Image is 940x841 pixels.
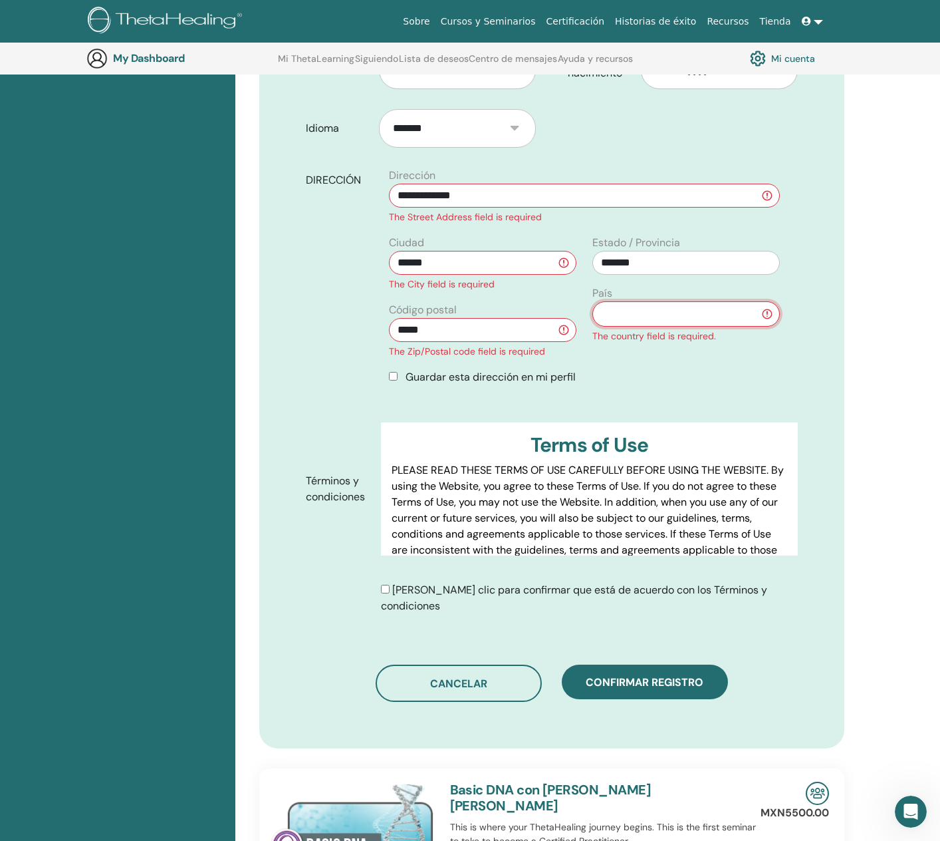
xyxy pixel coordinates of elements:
[398,9,435,34] a: Sobre
[558,53,633,75] a: Ayuda y recursos
[430,677,487,691] span: Cancelar
[406,370,576,384] span: Guardar esta dirección en mi perfil
[469,53,557,75] a: Centro de mensajes
[389,168,435,184] label: Dirección
[399,53,469,75] a: Lista de deseos
[540,9,610,34] a: Certificación
[586,675,703,689] span: Confirmar registro
[389,277,576,291] div: The City field is required
[761,805,829,821] p: MXN5500.00
[750,47,815,70] a: Mi cuenta
[610,9,701,34] a: Historias de éxito
[701,9,754,34] a: Recursos
[562,665,728,699] button: Confirmar registro
[389,302,457,318] label: Código postal
[389,210,780,224] div: The Street Address field is required
[296,468,381,510] label: Términos y condiciones
[895,796,927,828] iframe: Intercom live chat
[376,665,542,702] button: Cancelar
[750,47,766,70] img: cog.svg
[389,235,424,251] label: Ciudad
[806,782,829,805] img: In-Person Seminar
[86,48,108,69] img: generic-user-icon.jpg
[278,53,354,75] a: Mi ThetaLearning
[592,329,780,343] div: The country field is required.
[88,7,247,37] img: logo.png
[392,433,787,457] h3: Terms of Use
[113,52,246,65] h3: My Dashboard
[355,53,398,75] a: Siguiendo
[392,462,787,574] p: PLEASE READ THESE TERMS OF USE CAREFULLY BEFORE USING THE WEBSITE. By using the Website, you agre...
[389,345,576,359] div: The Zip/Postal code field is required
[592,235,680,251] label: Estado / Provincia
[296,116,379,141] label: Idioma
[755,9,796,34] a: Tienda
[435,9,541,34] a: Cursos y Seminarios
[450,781,651,814] a: Basic DNA con [PERSON_NAME] [PERSON_NAME]
[592,285,612,301] label: País
[296,168,381,193] label: DIRECCIÓN
[381,583,767,613] span: [PERSON_NAME] clic para confirmar que está de acuerdo con los Términos y condiciones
